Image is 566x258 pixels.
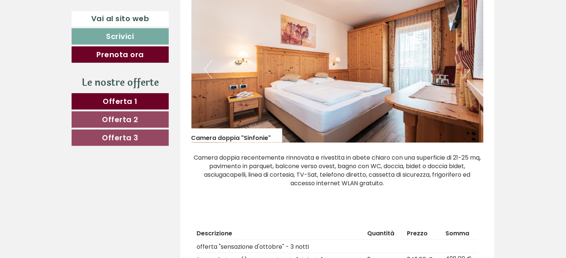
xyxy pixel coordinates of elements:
a: Prenota ora [72,46,169,63]
span: Offerta 1 [103,96,138,107]
th: Quantità [365,228,404,239]
span: Offerta 2 [102,114,138,125]
button: Next [463,60,470,79]
th: Prezzo [404,228,442,239]
span: Offerta 3 [102,133,138,143]
td: offerta "sensazione d'ottobre" - 3 notti [197,240,365,253]
a: Vai al sito web [72,11,169,26]
button: Previous [204,60,212,79]
th: Descrizione [197,228,365,239]
p: Camera doppia recentemente rinnovata e rivestita in abete chiaro con una superficie di 21-25 mq, ... [191,154,484,196]
a: Scrivici [72,28,169,45]
th: Somma [442,228,478,239]
div: Le nostre offerte [72,76,169,89]
div: Camera doppia "Sinfonie" [191,128,282,143]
